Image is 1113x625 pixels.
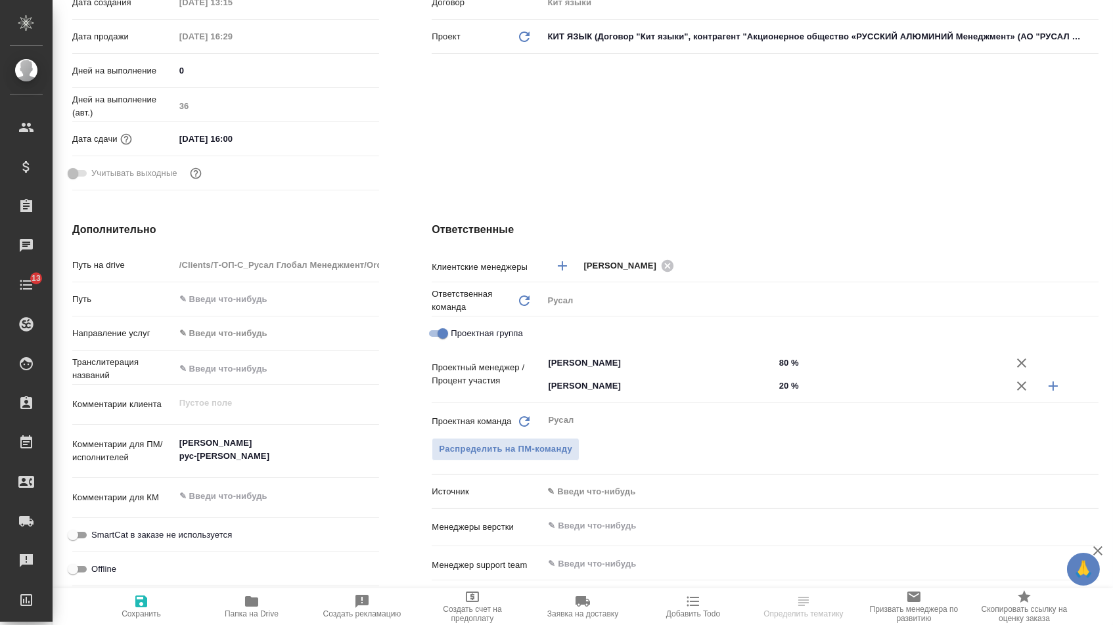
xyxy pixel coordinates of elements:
p: Дней на выполнение (авт.) [72,93,175,119]
button: Если добавить услуги и заполнить их объемом, то дата рассчитается автоматически [118,131,135,148]
span: Заявка на доставку [547,609,618,618]
span: 13 [24,272,49,285]
button: Open [1091,525,1094,527]
span: Проектная группа [451,327,522,340]
button: Open [767,385,770,387]
p: Проектная команда [432,415,511,428]
input: Пустое поле [175,97,380,116]
span: Сохранить [122,609,161,618]
input: ✎ Введи что-нибудь [175,290,380,309]
span: Папка на Drive [225,609,279,618]
button: Папка на Drive [196,588,307,625]
button: Open [1091,265,1094,267]
button: Создать счет на предоплату [417,588,528,625]
p: Дата продажи [72,30,175,43]
p: Дней на выполнение [72,64,175,77]
span: Определить тематику [763,609,843,618]
span: Offline [91,563,116,576]
span: Призвать менеджера по развитию [867,605,961,623]
input: Пустое поле [175,255,380,274]
p: Путь на drive [72,259,175,272]
h4: Дополнительно [72,222,379,238]
div: ✎ Введи что-нибудь [175,322,380,345]
button: Добавить Todo [638,588,748,625]
p: Клиентские менеджеры [432,261,543,274]
input: ✎ Введи что-нибудь [175,61,380,80]
span: [PERSON_NAME] [583,259,664,272]
h4: Ответственные [432,222,1099,238]
button: Сохранить [86,588,196,625]
span: Создать счет на предоплату [425,605,520,623]
p: Проектный менеджер / Процент участия [432,361,543,387]
div: ✎ Введи что-нибудь [543,481,1099,503]
button: 🙏 [1067,553,1100,586]
button: Призвать менеджера по развитию [859,588,969,625]
p: Комментарии клиента [72,398,175,411]
textarea: [PERSON_NAME] рус-[PERSON_NAME] [175,432,380,467]
input: ✎ Введи что-нибудь [175,129,290,148]
button: Выбери, если сб и вс нужно считать рабочими днями для выполнения заказа. [187,165,204,182]
span: Распределить на ПМ-команду [439,442,572,457]
p: Транслитерация названий [72,356,175,382]
p: Ответственная команда [432,288,516,314]
button: Добавить менеджера [547,250,578,282]
p: Комментарии для ПМ/исполнителей [72,438,175,464]
input: ✎ Введи что-нибудь [775,376,1006,395]
p: Менеджер support team [432,559,543,572]
p: Менеджеры верстки [432,521,543,534]
input: ✎ Введи что-нибудь [547,518,1051,534]
p: Дата сдачи [72,133,118,146]
span: Скопировать ссылку на оценку заказа [977,605,1072,623]
p: Источник [432,485,543,498]
div: [PERSON_NAME] [583,257,678,274]
p: Проект [432,30,461,43]
button: Open [767,362,770,364]
input: ✎ Введи что-нибудь [775,353,1006,372]
div: Русал [543,290,1099,312]
button: Распределить на ПМ-команду [432,438,579,461]
button: Создать рекламацию [307,588,417,625]
div: ✎ Введи что-нибудь [179,327,364,340]
div: ✎ Введи что-нибудь [547,485,1083,498]
span: В заказе уже есть ответственный ПМ или ПМ группа [432,438,579,461]
p: Направление услуг [72,327,175,340]
span: 🙏 [1072,555,1095,583]
span: Добавить Todo [666,609,720,618]
p: Комментарии для КМ [72,491,175,504]
button: Заявка на доставку [528,588,638,625]
button: Определить тематику [748,588,859,625]
input: ✎ Введи что-нибудь [175,359,380,378]
button: Добавить [1037,370,1069,402]
p: Путь [72,293,175,306]
span: Учитывать выходные [91,167,177,180]
span: SmartCat в заказе не используется [91,528,232,542]
div: КИТ ЯЗЫК (Договор "Кит языки", контрагент "Акционерное общество «РУССКИЙ АЛЮМИНИЙ Менеджмент» (АО... [543,26,1099,48]
span: Создать рекламацию [323,609,401,618]
button: Скопировать ссылку на оценку заказа [969,588,1079,625]
input: Пустое поле [175,27,290,46]
input: ✎ Введи что-нибудь [547,555,1051,571]
a: 13 [3,269,49,301]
